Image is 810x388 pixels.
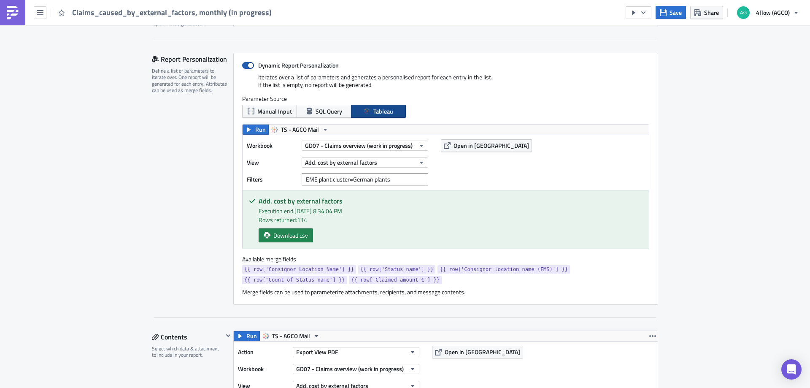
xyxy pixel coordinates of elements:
[281,125,319,135] span: TS - AGCO Mail
[349,276,442,284] a: {{ row['Claimed amount €'] }}
[242,95,649,103] label: Parameter Source
[259,206,643,215] div: Execution end: [DATE] 8:34:04 PM
[736,5,751,20] img: Avatar
[296,364,404,373] span: GD07 - Claims overview (work in progress)
[732,3,804,22] button: 4flow (AGCO)
[305,158,377,167] span: Add. cost by external factors
[247,139,297,152] label: Workbook
[259,331,323,341] button: TS - AGCO Mail
[296,347,338,356] span: Export View PDF
[244,265,354,274] span: {{ row['Consignor Location Name'] }}
[302,173,428,186] input: Filter1=Value1&...
[273,231,308,240] span: Download csv
[152,53,233,65] div: Report Personalization
[268,125,332,135] button: TS - AGCO Mail
[152,345,223,358] div: Select which data & attachment to include in your report.
[152,331,223,343] div: Contents
[305,141,413,150] span: GD07 - Claims overview (work in progress)
[259,198,643,204] h5: Add. cost by external factors
[223,331,233,341] button: Hide content
[272,331,310,341] span: TS - AGCO Mail
[247,156,297,169] label: View
[255,125,266,135] span: Run
[441,139,532,152] button: Open in [GEOGRAPHIC_DATA]
[316,107,342,116] span: SQL Query
[238,346,289,358] label: Action
[257,107,292,116] span: Manual Input
[247,173,297,186] label: Filters
[242,73,649,95] div: Iterates over a list of parameters and generates a personalised report for each entry in the list...
[259,228,313,242] a: Download csv
[293,364,419,374] button: GD07 - Claims overview (work in progress)
[258,61,339,70] strong: Dynamic Report Personalization
[351,105,406,118] button: Tableau
[302,157,428,168] button: Add. cost by external factors
[3,3,403,10] body: Rich Text Area. Press ALT-0 for help.
[246,331,257,341] span: Run
[152,1,228,27] div: Optionally, perform a condition check before generating and sending a report. Only if true, the r...
[72,8,273,17] span: Claims_caused_by_external_factors, monthly (in progress)
[244,276,345,284] span: {{ row['Count of Status name'] }}
[432,346,523,358] button: Open in [GEOGRAPHIC_DATA]
[656,6,686,19] button: Save
[781,359,802,380] div: Open Intercom Messenger
[259,215,643,224] div: Rows returned: 114
[670,8,682,17] span: Save
[358,265,435,274] a: {{ row['Status name'] }}
[690,6,723,19] button: Share
[242,255,305,263] label: Available merge fields
[6,6,19,19] img: PushMetrics
[454,141,529,150] span: Open in [GEOGRAPHIC_DATA]
[704,8,719,17] span: Share
[242,265,356,274] a: {{ row['Consignor Location Name'] }}
[437,265,570,274] a: {{ row['Consignor location name (FMS)'] }}
[238,363,289,375] label: Workbook
[756,8,790,17] span: 4flow (AGCO)
[242,276,347,284] a: {{ row['Count of Status name'] }}
[242,105,297,118] button: Manual Input
[242,288,649,296] div: Merge fields can be used to parameterize attachments, recipients, and message contents.
[302,141,428,151] button: GD07 - Claims overview (work in progress)
[297,105,351,118] button: SQL Query
[445,347,520,356] span: Open in [GEOGRAPHIC_DATA]
[351,276,440,284] span: {{ row['Claimed amount €'] }}
[373,107,393,116] span: Tableau
[234,331,260,341] button: Run
[3,3,403,10] p: Test email
[360,265,433,274] span: {{ row['Status name'] }}
[293,347,419,357] button: Export View PDF
[152,68,228,94] div: Define a list of parameters to iterate over. One report will be generated for each entry. Attribu...
[243,125,269,135] button: Run
[440,265,567,274] span: {{ row['Consignor location name (FMS)'] }}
